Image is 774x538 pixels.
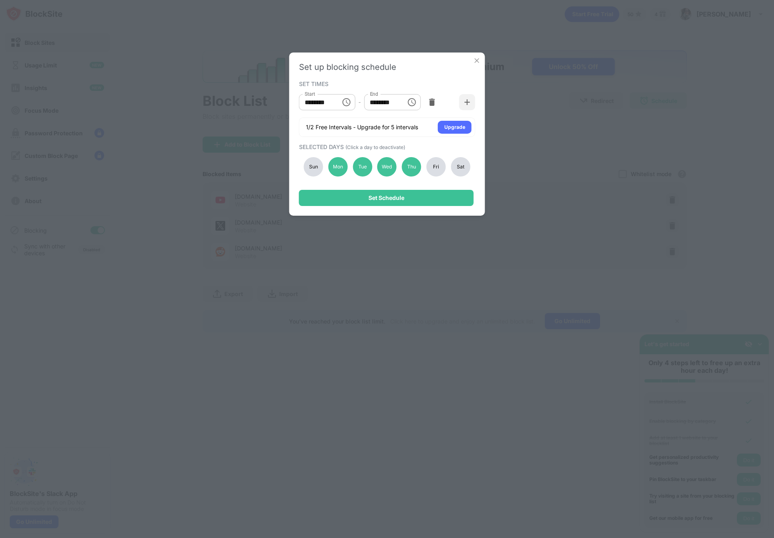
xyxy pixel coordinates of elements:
button: Choose time, selected time is 10:00 AM [338,94,354,110]
span: (Click a day to deactivate) [345,144,405,150]
div: Wed [377,157,397,177]
div: Tue [353,157,372,177]
img: x-button.svg [473,57,481,65]
div: Sun [304,157,323,177]
button: Choose time, selected time is 4:55 PM [404,94,420,110]
div: SELECTED DAYS [299,143,473,150]
div: Set up blocking schedule [299,62,475,72]
label: End [370,90,378,97]
div: Set Schedule [368,195,404,201]
div: SET TIMES [299,80,473,87]
div: - [358,98,361,107]
div: Thu [402,157,421,177]
label: Start [305,90,315,97]
div: Fri [427,157,446,177]
div: Upgrade [444,123,465,131]
div: 1/2 Free Intervals - Upgrade for 5 intervals [306,123,418,131]
div: Sat [451,157,470,177]
div: Mon [328,157,347,177]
